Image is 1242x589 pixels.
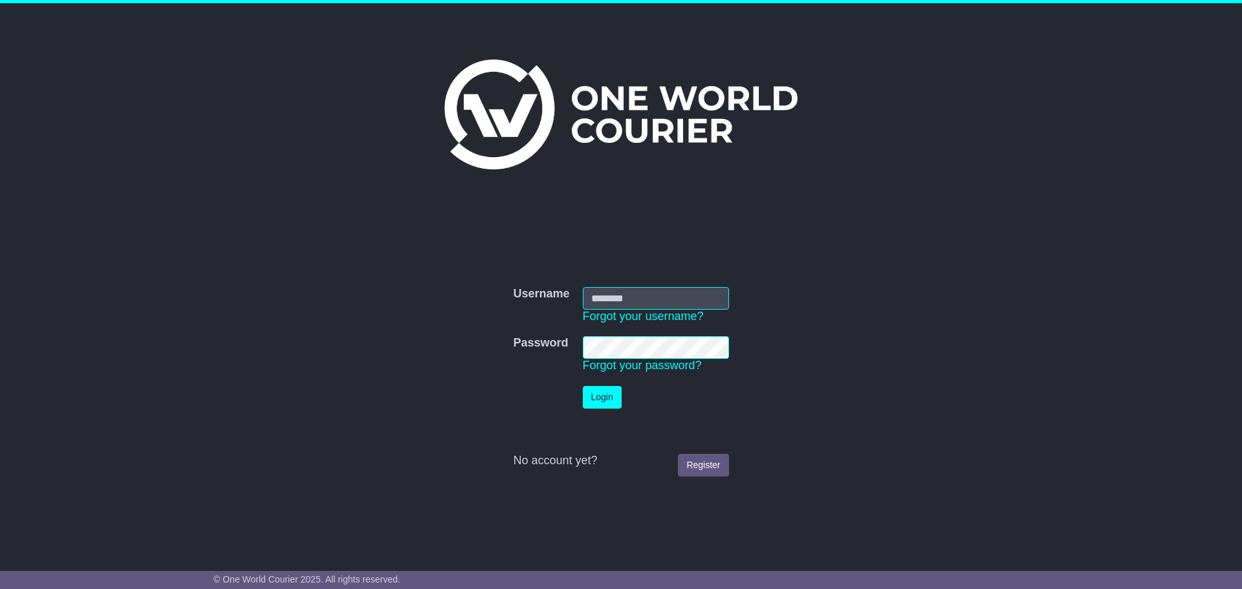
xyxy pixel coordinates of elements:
a: Register [678,454,728,477]
label: Username [513,287,569,301]
img: One World [444,59,798,169]
a: Forgot your username? [583,310,704,323]
div: No account yet? [513,454,728,468]
label: Password [513,336,568,350]
button: Login [583,386,622,409]
span: © One World Courier 2025. All rights reserved. [213,574,400,584]
a: Forgot your password? [583,359,702,372]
